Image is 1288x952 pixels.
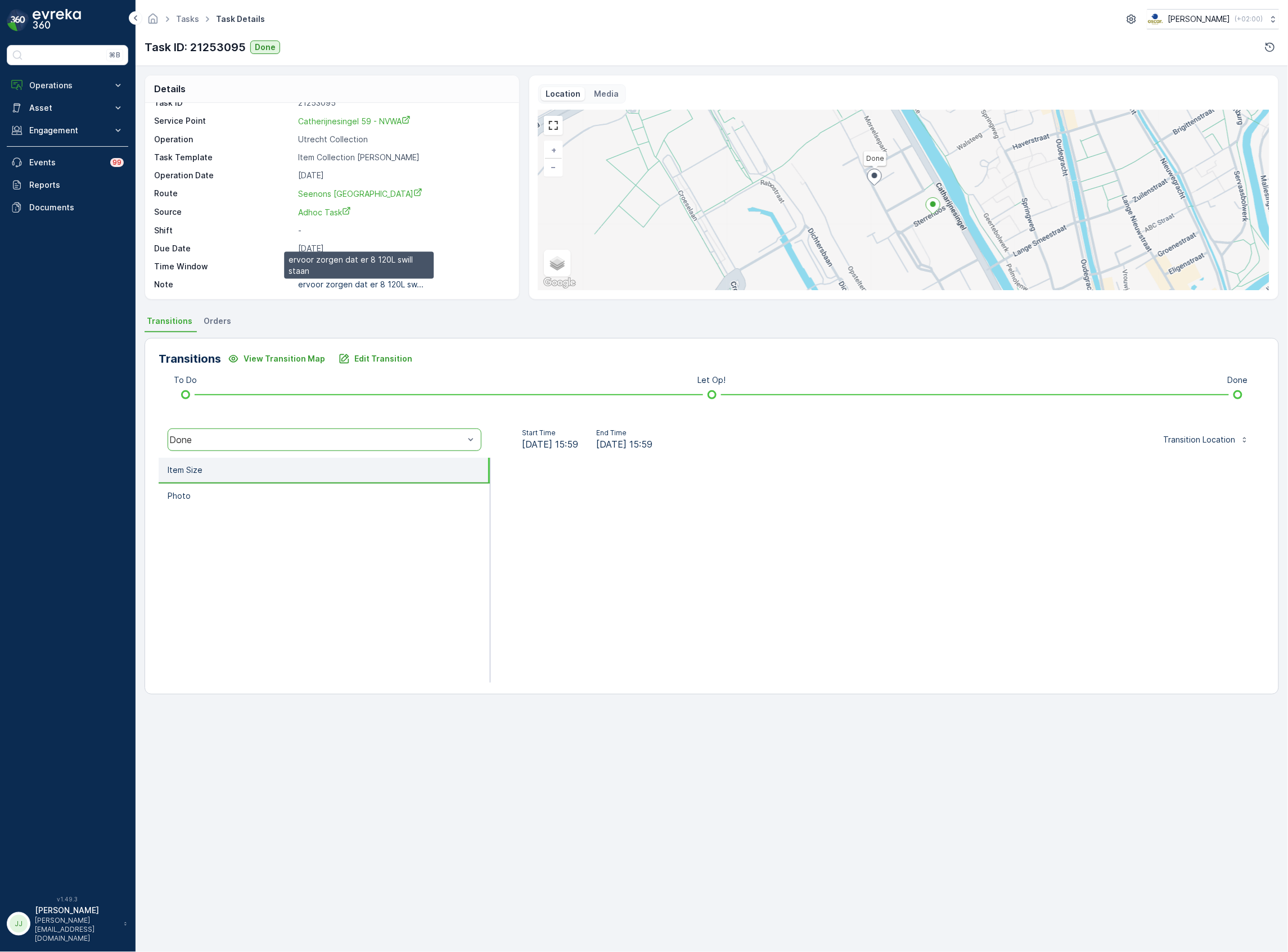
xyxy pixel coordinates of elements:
[298,152,507,163] p: Item Collection [PERSON_NAME]
[298,207,351,217] span: Adhoc Task
[7,74,128,97] button: Operations
[176,14,199,24] a: Tasks
[154,134,294,145] p: Operation
[29,80,106,91] p: Operations
[298,116,411,126] span: Catherijnesingel 59 - NVWA
[546,88,580,100] p: Location
[29,202,124,213] p: Documents
[545,142,562,159] a: Zoom In
[596,428,652,437] p: End Time
[298,134,507,145] p: Utrecht Collection
[109,51,120,60] p: ⌘B
[298,189,422,198] span: Seenons [GEOGRAPHIC_DATA]
[7,174,128,196] a: Reports
[522,428,578,437] p: Start Time
[168,464,202,476] p: Item Size
[594,88,619,100] p: Media
[545,117,562,134] a: View Fullscreen
[298,225,507,236] p: -
[1147,13,1164,25] img: basis-logo_rgb2x.png
[7,119,128,142] button: Engagement
[154,225,294,236] p: Shift
[298,279,424,289] p: ervoor zorgen dat er 8 120L sw...
[7,196,128,219] a: Documents
[289,254,429,277] p: ervoor zorgen dat er 8 120L swill staan
[214,13,267,25] span: Task Details
[33,9,81,31] img: logo_dark-DEwI_e13.png
[154,279,294,290] p: Note
[145,39,246,56] p: Task ID: 21253095
[298,188,507,200] a: Seenons Utrecht
[1147,9,1279,29] button: [PERSON_NAME](+02:00)
[545,159,562,175] a: Zoom Out
[154,188,294,200] p: Route
[7,905,128,943] button: JJ[PERSON_NAME][PERSON_NAME][EMAIL_ADDRESS][DOMAIN_NAME]
[250,40,280,54] button: Done
[154,243,294,254] p: Due Date
[35,916,118,943] p: [PERSON_NAME][EMAIL_ADDRESS][DOMAIN_NAME]
[551,145,556,155] span: +
[154,152,294,163] p: Task Template
[154,82,186,96] p: Details
[10,915,28,933] div: JJ
[354,353,412,364] p: Edit Transition
[1235,15,1263,24] p: ( +02:00 )
[541,276,578,290] img: Google
[221,350,332,368] button: View Transition Map
[29,125,106,136] p: Engagement
[522,437,578,451] span: [DATE] 15:59
[1228,375,1248,386] p: Done
[298,170,507,181] p: [DATE]
[29,157,103,168] p: Events
[7,97,128,119] button: Asset
[298,115,507,127] a: Catherijnesingel 59 - NVWA
[204,315,231,327] span: Orders
[244,353,325,364] p: View Transition Map
[698,375,726,386] p: Let Op!
[168,490,191,502] p: Photo
[29,179,124,191] p: Reports
[154,97,294,109] p: Task ID
[154,115,294,127] p: Service Point
[154,261,294,272] p: Time Window
[147,315,192,327] span: Transitions
[298,97,507,109] p: 21253095
[298,243,507,254] p: [DATE]
[541,276,578,290] a: Open this area in Google Maps (opens a new window)
[7,896,128,903] span: v 1.49.3
[7,151,128,174] a: Events99
[1164,434,1236,445] p: Transition Location
[35,905,118,916] p: [PERSON_NAME]
[154,170,294,181] p: Operation Date
[159,350,221,367] p: Transitions
[174,375,197,386] p: To Do
[255,42,276,53] p: Done
[29,102,106,114] p: Asset
[154,206,294,218] p: Source
[545,251,570,276] a: Layers
[596,437,652,451] span: [DATE] 15:59
[551,162,557,172] span: −
[298,206,507,218] a: Adhoc Task
[332,350,419,368] button: Edit Transition
[1157,431,1256,449] button: Transition Location
[7,9,29,31] img: logo
[169,435,464,445] div: Done
[1168,13,1231,25] p: [PERSON_NAME]
[112,158,121,167] p: 99
[147,17,159,26] a: Homepage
